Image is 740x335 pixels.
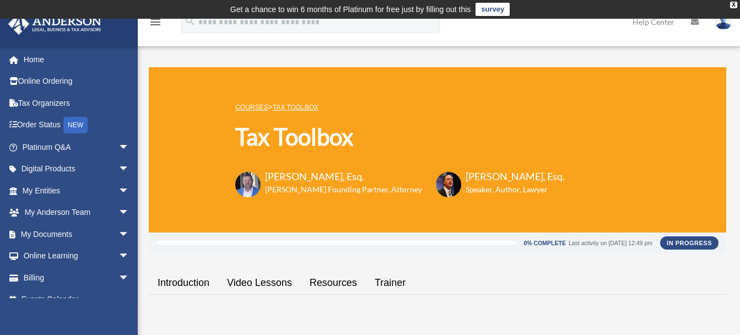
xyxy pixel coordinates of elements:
span: arrow_drop_down [118,158,141,181]
a: Tax Organizers [8,92,146,114]
i: search [184,15,196,27]
div: In Progress [660,236,719,250]
a: Billingarrow_drop_down [8,267,146,289]
a: Home [8,48,146,71]
a: Digital Productsarrow_drop_down [8,158,146,180]
div: NEW [63,117,88,133]
img: User Pic [715,14,732,30]
span: arrow_drop_down [118,202,141,224]
h6: [PERSON_NAME] Founding Partner, Attorney [265,184,422,195]
div: Get a chance to win 6 months of Platinum for free just by filling out this [230,3,471,16]
a: Resources [301,267,366,299]
a: Online Ordering [8,71,146,93]
h6: Speaker, Author, Lawyer [466,184,551,195]
a: Order StatusNEW [8,114,146,137]
a: COURSES [235,104,268,111]
a: Platinum Q&Aarrow_drop_down [8,136,146,158]
img: Scott-Estill-Headshot.png [436,172,461,197]
span: arrow_drop_down [118,245,141,268]
a: Trainer [366,267,414,299]
a: My Documentsarrow_drop_down [8,223,146,245]
a: Video Lessons [218,267,301,299]
div: Last activity on [DATE] 12:49 pm [569,240,652,246]
div: close [730,2,737,8]
a: survey [476,3,510,16]
h3: [PERSON_NAME], Esq. [466,170,565,183]
span: arrow_drop_down [118,223,141,246]
h1: Tax Toolbox [235,121,565,153]
span: arrow_drop_down [118,180,141,202]
a: Introduction [149,267,218,299]
p: > [235,100,565,114]
a: menu [149,19,162,29]
a: Events Calendar [8,289,146,311]
a: My Anderson Teamarrow_drop_down [8,202,146,224]
span: arrow_drop_down [118,267,141,289]
a: My Entitiesarrow_drop_down [8,180,146,202]
img: Toby-circle-head.png [235,172,261,197]
h3: [PERSON_NAME], Esq. [265,170,422,183]
i: menu [149,15,162,29]
div: 0% Complete [524,240,566,246]
span: arrow_drop_down [118,136,141,159]
a: Online Learningarrow_drop_down [8,245,146,267]
img: Anderson Advisors Platinum Portal [5,13,105,35]
a: Tax Toolbox [273,104,318,111]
